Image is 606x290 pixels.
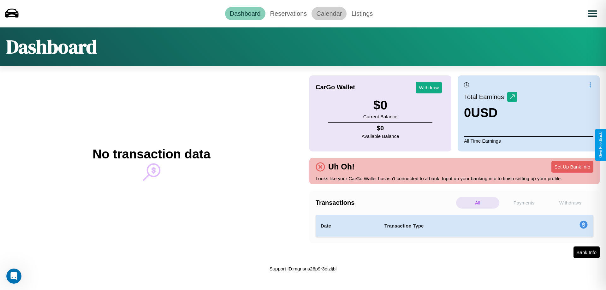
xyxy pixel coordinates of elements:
h3: 0 USD [464,106,517,120]
button: Bank Info [573,246,600,258]
button: Withdraw [416,82,442,93]
h2: No transaction data [92,147,210,161]
p: Payments [502,197,546,209]
button: Set Up Bank Info [551,161,593,173]
h4: Date [321,222,374,230]
a: Reservations [265,7,312,20]
p: Withdraws [549,197,592,209]
a: Listings [347,7,377,20]
h4: Uh Oh! [325,162,358,171]
h1: Dashboard [6,34,97,60]
p: Available Balance [362,132,399,140]
div: Give Feedback [598,132,603,158]
p: All Time Earnings [464,136,593,145]
h4: Transaction Type [384,222,528,230]
p: Support ID: mgnsns26p9r3oizljbl [270,264,337,273]
table: simple table [316,215,593,237]
p: Looks like your CarGo Wallet has isn't connected to a bank. Input up your banking info to finish ... [316,174,593,183]
iframe: Intercom live chat [6,269,21,284]
p: Total Earnings [464,91,507,103]
button: Open menu [584,5,601,22]
p: All [456,197,499,209]
h4: Transactions [316,199,454,206]
a: Dashboard [225,7,265,20]
h3: $ 0 [363,98,397,112]
a: Calendar [312,7,347,20]
p: Current Balance [363,112,397,121]
h4: CarGo Wallet [316,84,355,91]
h4: $ 0 [362,125,399,132]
